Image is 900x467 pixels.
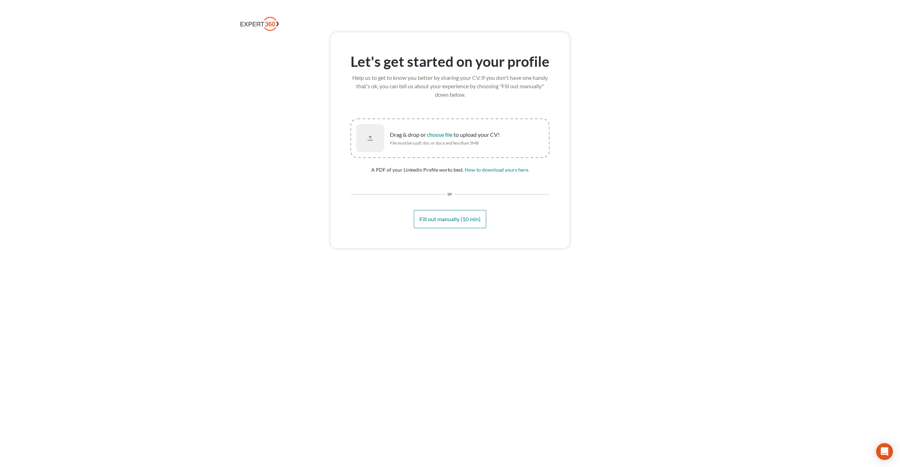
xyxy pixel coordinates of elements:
span: How to download yours here. [465,167,529,173]
button: How to download yours here. [465,166,529,173]
div: Open Intercom Messenger [876,443,893,460]
span: or [448,190,452,199]
hr: Separator [351,194,446,195]
span: File must be a pdf, doc or docx and less than 5MB [390,140,479,146]
span: A PDF of your Linkedin Profile works best. [371,166,529,173]
img: Expert 360 Logo [240,17,279,31]
span: Fill out manually (10 min) [419,216,481,222]
span: choose file [427,131,452,138]
button: Fill out manually (10 min) [414,210,486,228]
span: Help us to get to know you better by sharing your CV. If you don't have one handy that's ok, you ... [352,74,548,98]
h3: Let's get started on your profile [351,52,549,71]
hr: Separator [454,194,549,195]
svg: icon [368,136,373,141]
button: Drag & drop or to upload your CV!File must be a pdf, doc or docx and less than 5MB [427,131,452,138]
span: Drag & drop or to upload your CV! [390,130,500,139]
